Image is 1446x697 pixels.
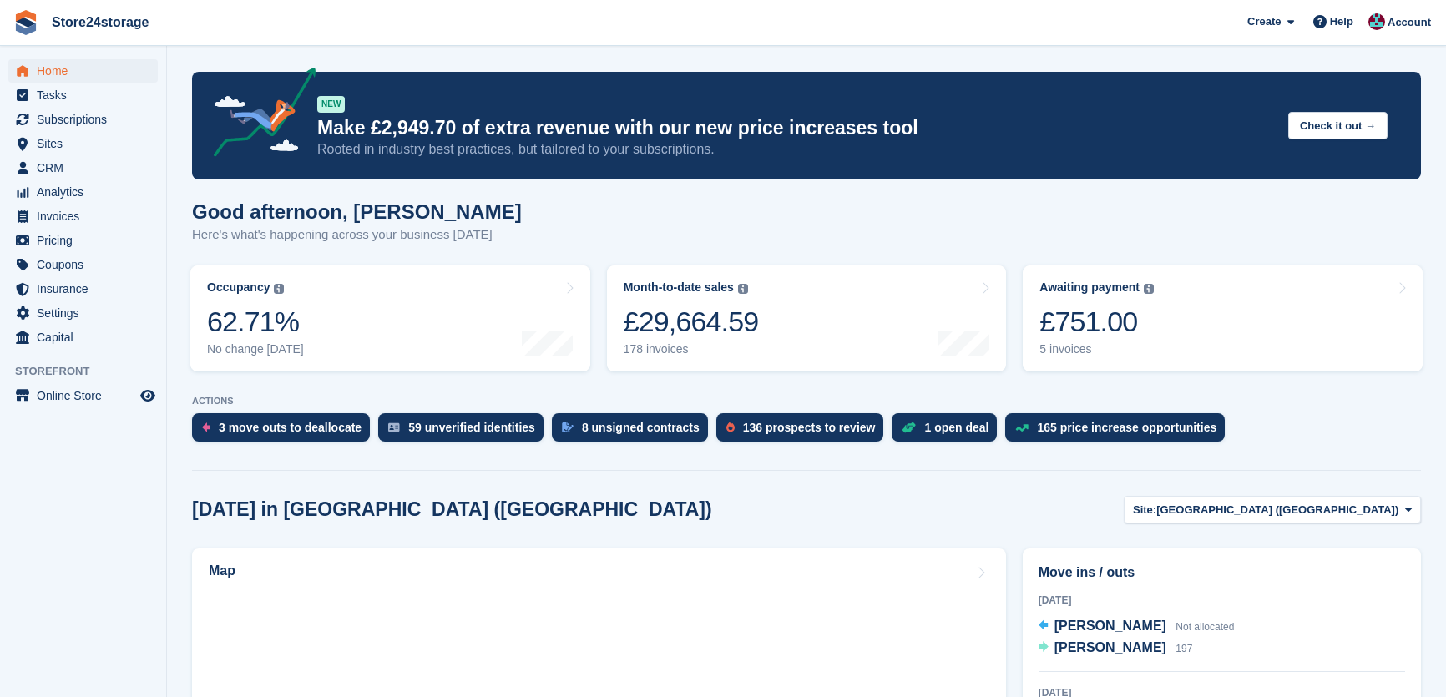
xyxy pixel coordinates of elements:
[200,68,316,163] img: price-adjustments-announcement-icon-8257ccfd72463d97f412b2fc003d46551f7dbcb40ab6d574587a9cd5c0d94...
[192,225,522,245] p: Here's what's happening across your business [DATE]
[726,422,735,432] img: prospect-51fa495bee0391a8d652442698ab0144808aea92771e9ea1ae160a38d050c398.svg
[607,265,1007,371] a: Month-to-date sales £29,664.59 178 invoices
[192,200,522,223] h1: Good afternoon, [PERSON_NAME]
[219,421,361,434] div: 3 move outs to deallocate
[738,284,748,294] img: icon-info-grey-7440780725fd019a000dd9b08b2336e03edf1995a4989e88bcd33f0948082b44.svg
[207,280,270,295] div: Occupancy
[1176,643,1192,654] span: 197
[1368,13,1385,30] img: George
[207,305,304,339] div: 62.71%
[37,180,137,204] span: Analytics
[207,342,304,356] div: No change [DATE]
[37,229,137,252] span: Pricing
[8,277,158,301] a: menu
[192,396,1421,407] p: ACTIONS
[552,413,716,450] a: 8 unsigned contracts
[1247,13,1281,30] span: Create
[1039,616,1235,638] a: [PERSON_NAME] Not allocated
[1005,413,1233,450] a: 165 price increase opportunities
[37,253,137,276] span: Coupons
[37,301,137,325] span: Settings
[582,421,700,434] div: 8 unsigned contracts
[1133,502,1156,518] span: Site:
[274,284,284,294] img: icon-info-grey-7440780725fd019a000dd9b08b2336e03edf1995a4989e88bcd33f0948082b44.svg
[192,413,378,450] a: 3 move outs to deallocate
[37,156,137,179] span: CRM
[8,326,158,349] a: menu
[1156,502,1398,518] span: [GEOGRAPHIC_DATA] ([GEOGRAPHIC_DATA])
[37,205,137,228] span: Invoices
[37,326,137,349] span: Capital
[1176,621,1234,633] span: Not allocated
[37,108,137,131] span: Subscriptions
[8,59,158,83] a: menu
[317,116,1275,140] p: Make £2,949.70 of extra revenue with our new price increases tool
[8,132,158,155] a: menu
[378,413,552,450] a: 59 unverified identities
[1330,13,1353,30] span: Help
[8,229,158,252] a: menu
[37,132,137,155] span: Sites
[1054,619,1166,633] span: [PERSON_NAME]
[317,140,1275,159] p: Rooted in industry best practices, but tailored to your subscriptions.
[1037,421,1216,434] div: 165 price increase opportunities
[8,384,158,407] a: menu
[1039,280,1140,295] div: Awaiting payment
[624,280,734,295] div: Month-to-date sales
[13,10,38,35] img: stora-icon-8386f47178a22dfd0bd8f6a31ec36ba5ce8667c1dd55bd0f319d3a0aa187defe.svg
[8,205,158,228] a: menu
[8,253,158,276] a: menu
[15,363,166,380] span: Storefront
[37,384,137,407] span: Online Store
[1124,496,1421,523] button: Site: [GEOGRAPHIC_DATA] ([GEOGRAPHIC_DATA])
[317,96,345,113] div: NEW
[8,108,158,131] a: menu
[1288,112,1388,139] button: Check it out →
[8,156,158,179] a: menu
[716,413,892,450] a: 136 prospects to review
[37,59,137,83] span: Home
[1054,640,1166,654] span: [PERSON_NAME]
[192,498,712,521] h2: [DATE] in [GEOGRAPHIC_DATA] ([GEOGRAPHIC_DATA])
[1144,284,1154,294] img: icon-info-grey-7440780725fd019a000dd9b08b2336e03edf1995a4989e88bcd33f0948082b44.svg
[1039,638,1193,659] a: [PERSON_NAME] 197
[209,563,235,578] h2: Map
[743,421,876,434] div: 136 prospects to review
[562,422,574,432] img: contract_signature_icon-13c848040528278c33f63329250d36e43548de30e8caae1d1a13099fd9432cc5.svg
[1039,593,1405,608] div: [DATE]
[8,301,158,325] a: menu
[1039,342,1154,356] div: 5 invoices
[902,422,916,433] img: deal-1b604bf984904fb50ccaf53a9ad4b4a5d6e5aea283cecdc64d6e3604feb123c2.svg
[190,265,590,371] a: Occupancy 62.71% No change [DATE]
[924,421,988,434] div: 1 open deal
[892,413,1005,450] a: 1 open deal
[1039,563,1405,583] h2: Move ins / outs
[138,386,158,406] a: Preview store
[45,8,156,36] a: Store24storage
[1039,305,1154,339] div: £751.00
[388,422,400,432] img: verify_identity-adf6edd0f0f0b5bbfe63781bf79b02c33cf7c696d77639b501bdc392416b5a36.svg
[624,342,759,356] div: 178 invoices
[1388,14,1431,31] span: Account
[1015,424,1029,432] img: price_increase_opportunities-93ffe204e8149a01c8c9dc8f82e8f89637d9d84a8eef4429ea346261dce0b2c0.svg
[408,421,535,434] div: 59 unverified identities
[8,83,158,107] a: menu
[624,305,759,339] div: £29,664.59
[37,277,137,301] span: Insurance
[37,83,137,107] span: Tasks
[8,180,158,204] a: menu
[1023,265,1423,371] a: Awaiting payment £751.00 5 invoices
[202,422,210,432] img: move_outs_to_deallocate_icon-f764333ba52eb49d3ac5e1228854f67142a1ed5810a6f6cc68b1a99e826820c5.svg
